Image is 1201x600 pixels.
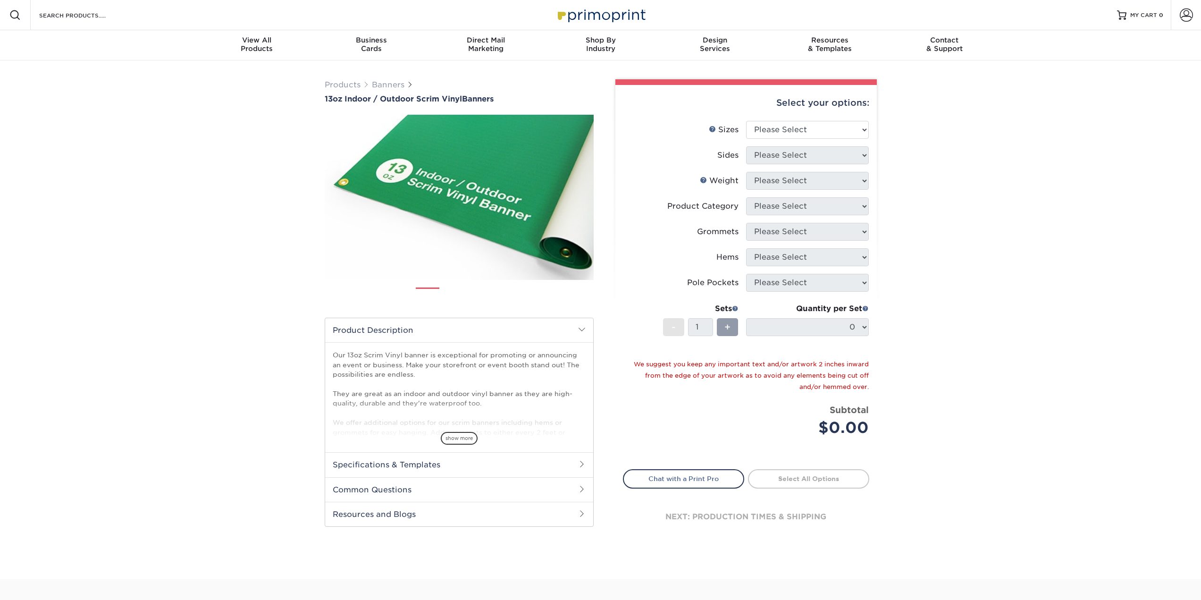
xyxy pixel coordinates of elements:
[554,5,648,25] img: Primoprint
[372,80,404,89] a: Banners
[38,9,130,21] input: SEARCH PRODUCTS.....
[333,350,586,562] p: Our 13oz Scrim Vinyl banner is exceptional for promoting or announcing an event or business. Make...
[325,477,593,502] h2: Common Questions
[887,36,1002,53] div: & Support
[428,30,543,60] a: Direct MailMarketing
[717,150,739,161] div: Sides
[623,489,869,545] div: next: production times & shipping
[1159,12,1163,18] span: 0
[200,36,314,53] div: Products
[441,432,478,445] span: show more
[658,36,773,53] div: Services
[773,36,887,53] div: & Templates
[543,36,658,44] span: Shop By
[479,284,503,307] img: Banners 03
[887,36,1002,44] span: Contact
[773,30,887,60] a: Resources& Templates
[658,30,773,60] a: DesignServices
[753,416,869,439] div: $0.00
[543,36,658,53] div: Industry
[314,36,428,53] div: Cards
[325,94,462,103] span: 13oz Indoor / Outdoor Scrim Vinyl
[314,36,428,44] span: Business
[623,85,869,121] div: Select your options:
[687,277,739,288] div: Pole Pockets
[325,318,593,342] h2: Product Description
[200,36,314,44] span: View All
[830,405,869,415] strong: Subtotal
[1130,11,1157,19] span: MY CART
[623,469,744,488] a: Chat with a Print Pro
[428,36,543,44] span: Direct Mail
[543,30,658,60] a: Shop ByIndustry
[709,124,739,135] div: Sizes
[314,30,428,60] a: BusinessCards
[325,94,594,103] a: 13oz Indoor / Outdoor Scrim VinylBanners
[428,36,543,53] div: Marketing
[748,469,869,488] a: Select All Options
[716,252,739,263] div: Hems
[416,284,439,308] img: Banners 01
[887,30,1002,60] a: Contact& Support
[746,303,869,314] div: Quantity per Set
[325,502,593,526] h2: Resources and Blogs
[325,452,593,477] h2: Specifications & Templates
[672,320,676,334] span: -
[634,361,869,390] small: We suggest you keep any important text and/or artwork 2 inches inward from the edge of your artwo...
[325,104,594,290] img: 13oz Indoor / Outdoor Scrim Vinyl 01
[447,284,471,307] img: Banners 02
[697,226,739,237] div: Grommets
[325,80,361,89] a: Products
[700,175,739,186] div: Weight
[658,36,773,44] span: Design
[724,320,731,334] span: +
[667,201,739,212] div: Product Category
[325,94,594,103] h1: Banners
[200,30,314,60] a: View AllProducts
[773,36,887,44] span: Resources
[663,303,739,314] div: Sets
